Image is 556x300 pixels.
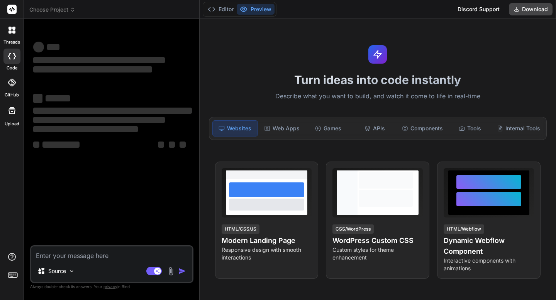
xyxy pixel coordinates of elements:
label: GitHub [5,92,19,98]
div: Websites [212,120,258,137]
div: HTML/Webflow [444,224,484,234]
div: CSS/WordPress [332,224,374,234]
img: attachment [166,267,175,276]
label: threads [3,39,20,46]
p: Interactive components with animations [444,257,534,272]
span: ‌ [42,142,80,148]
h1: Turn ideas into code instantly [204,73,551,87]
p: Describe what you want to build, and watch it come to life in real-time [204,91,551,101]
span: ‌ [33,117,165,123]
h4: Modern Landing Page [222,235,312,246]
div: Internal Tools [494,120,543,137]
p: Responsive design with smooth interactions [222,246,312,261]
span: ‌ [46,95,70,101]
span: ‌ [158,142,164,148]
span: ‌ [33,108,192,114]
button: Download [509,3,553,15]
span: ‌ [33,126,138,132]
span: ‌ [33,66,152,72]
div: Discord Support [453,3,504,15]
span: ‌ [47,44,59,50]
div: HTML/CSS/JS [222,224,259,234]
span: ‌ [33,94,42,103]
span: ‌ [33,142,39,148]
button: Preview [237,4,275,15]
div: Web Apps [259,120,304,137]
div: Games [306,120,351,137]
span: Choose Project [29,6,75,13]
div: Tools [448,120,492,137]
div: Components [399,120,446,137]
span: ‌ [33,57,165,63]
p: Source [48,267,66,275]
span: ‌ [169,142,175,148]
label: code [7,65,17,71]
h4: Dynamic Webflow Component [444,235,534,257]
span: ‌ [33,42,44,52]
p: Custom styles for theme enhancement [332,246,423,261]
button: Editor [205,4,237,15]
p: Always double-check its answers. Your in Bind [30,283,193,290]
span: privacy [103,284,117,289]
span: ‌ [180,142,186,148]
h4: WordPress Custom CSS [332,235,423,246]
img: Pick Models [68,268,75,275]
div: APIs [352,120,397,137]
label: Upload [5,121,19,127]
img: icon [178,267,186,275]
